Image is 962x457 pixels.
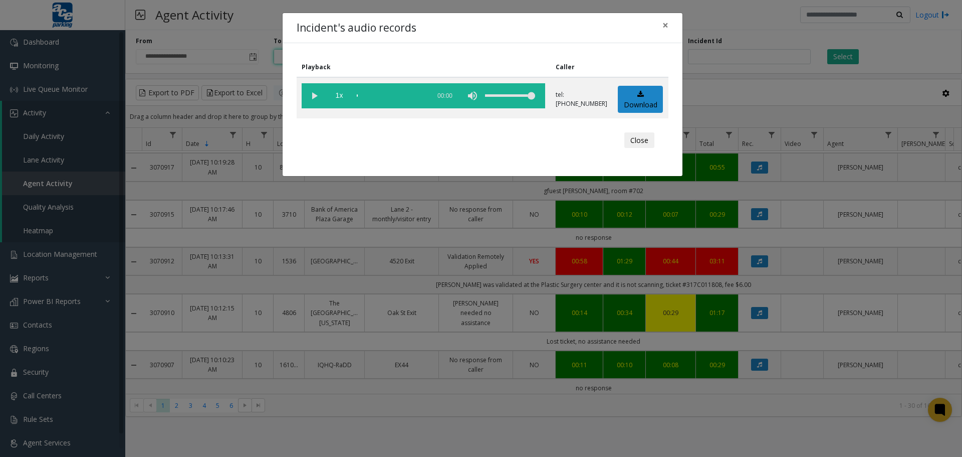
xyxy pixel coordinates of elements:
button: Close [624,132,654,148]
th: Playback [297,57,551,77]
span: × [662,18,668,32]
p: tel:[PHONE_NUMBER] [556,90,607,108]
h4: Incident's audio records [297,20,416,36]
div: scrub bar [357,83,425,108]
th: Caller [551,57,613,77]
a: Download [618,86,663,113]
div: volume level [485,83,535,108]
span: playback speed button [327,83,352,108]
button: Close [655,13,675,38]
